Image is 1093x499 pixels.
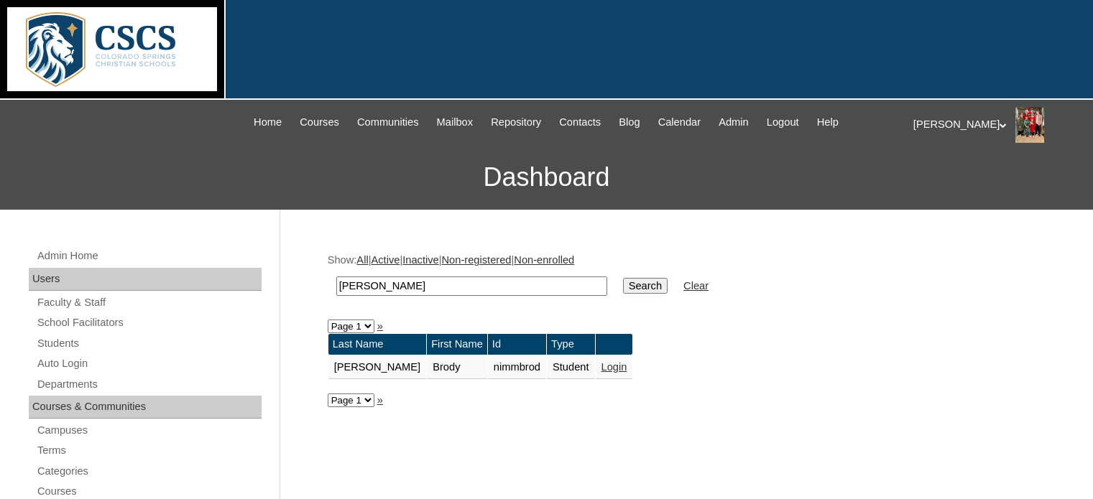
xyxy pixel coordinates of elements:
span: Repository [491,114,541,131]
td: [PERSON_NAME] [328,355,427,380]
td: Last Name [328,334,427,355]
a: Terms [36,442,262,460]
input: Search [336,276,607,296]
a: Admin Home [36,247,262,265]
a: Mailbox [430,114,481,131]
a: Faculty & Staff [36,294,262,312]
a: Categories [36,462,262,480]
a: School Facilitators [36,314,262,332]
td: First Name [427,334,487,355]
a: Login [601,361,627,373]
a: Clear [683,280,709,292]
td: Brody [427,355,487,380]
span: Mailbox [437,114,474,131]
input: Search [623,278,668,294]
a: Courses [292,114,346,131]
span: Calendar [658,114,701,131]
a: Communities [350,114,426,131]
td: Id [488,334,546,355]
a: Active [371,254,400,266]
a: Students [36,335,262,353]
a: » [377,320,383,332]
a: Blog [612,114,647,131]
a: Calendar [651,114,708,131]
a: Inactive [402,254,439,266]
div: Show: | | | | [328,253,1039,304]
div: [PERSON_NAME] [913,107,1079,143]
span: Contacts [559,114,601,131]
a: Help [810,114,846,131]
a: Auto Login [36,355,262,373]
a: Non-enrolled [514,254,574,266]
img: logo-white.png [7,7,217,91]
span: Home [254,114,282,131]
td: nimmbrod [488,355,546,380]
td: Student [547,355,595,380]
a: Non-registered [442,254,512,266]
div: Users [29,268,262,291]
a: Campuses [36,421,262,439]
h3: Dashboard [7,145,1086,210]
a: All [356,254,368,266]
span: Logout [767,114,799,131]
a: Contacts [552,114,608,131]
span: Blog [619,114,640,131]
td: Type [547,334,595,355]
a: Home [246,114,289,131]
span: Admin [719,114,749,131]
a: Admin [711,114,756,131]
span: Help [817,114,839,131]
div: Courses & Communities [29,396,262,419]
a: » [377,394,383,406]
span: Communities [357,114,419,131]
img: Stephanie Phillips [1015,107,1044,143]
a: Departments [36,376,262,393]
span: Courses [300,114,339,131]
a: Repository [484,114,548,131]
a: Logout [760,114,806,131]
